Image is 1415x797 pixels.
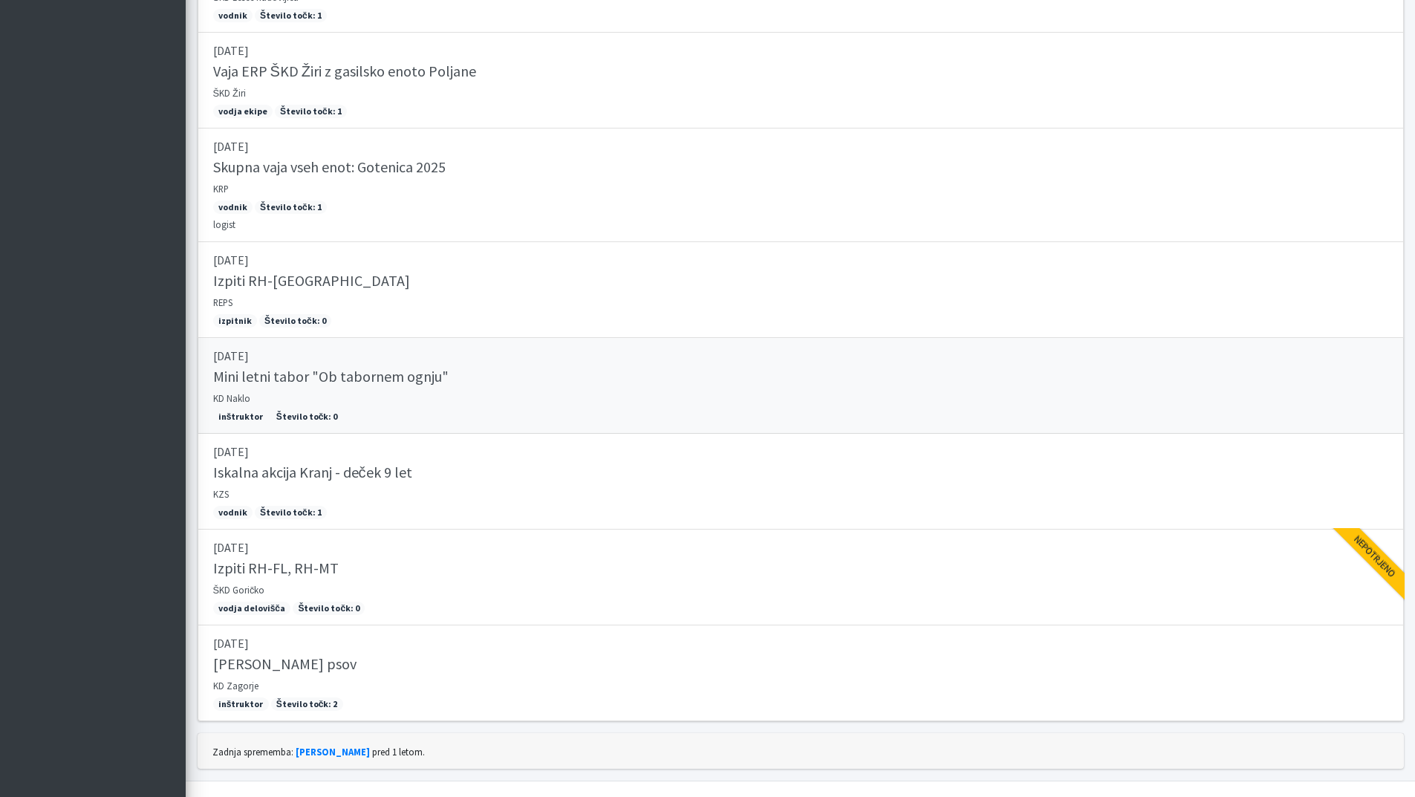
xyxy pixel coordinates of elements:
[213,251,1388,269] p: [DATE]
[213,218,235,230] small: logist
[255,9,327,22] span: Število točk: 1
[271,697,343,711] span: Število točk: 2
[259,314,331,328] span: Število točk: 0
[213,602,291,615] span: vodja delovišča
[255,506,327,519] span: Število točk: 1
[213,584,265,596] small: ŠKD Goričko
[213,410,269,423] span: inštruktor
[213,463,412,481] h5: Iskalna akcija Kranj - deček 9 let
[213,392,250,404] small: KD Naklo
[213,443,1388,461] p: [DATE]
[213,296,232,308] small: REPS
[271,410,343,423] span: Število točk: 0
[213,634,1388,652] p: [DATE]
[213,368,449,386] h5: Mini letni tabor "Ob tabornem ognju"
[213,201,253,214] span: vodnik
[198,33,1404,129] a: [DATE] Vaja ERP ŠKD Žiri z gasilsko enoto Poljane ŠKD Žiri vodja ekipe Število točk: 1
[213,488,229,500] small: KZS
[198,434,1404,530] a: [DATE] Iskalna akcija Kranj - deček 9 let KZS vodnik Število točk: 1
[213,9,253,22] span: vodnik
[255,201,327,214] span: Število točk: 1
[213,506,253,519] span: vodnik
[213,680,258,692] small: KD Zagorje
[213,272,410,290] h5: Izpiti RH-[GEOGRAPHIC_DATA]
[213,347,1388,365] p: [DATE]
[198,338,1404,434] a: [DATE] Mini letni tabor "Ob tabornem ognju" KD Naklo inštruktor Število točk: 0
[213,62,477,80] h5: Vaja ERP ŠKD Žiri z gasilsko enoto Poljane
[213,314,257,328] span: izpitnik
[213,42,1388,59] p: [DATE]
[213,158,446,176] h5: Skupna vaja vseh enot: Gotenica 2025
[293,602,365,615] span: Število točk: 0
[213,87,246,99] small: ŠKD Žiri
[213,655,357,673] h5: [PERSON_NAME] psov
[275,105,347,118] span: Število točk: 1
[198,129,1404,242] a: [DATE] Skupna vaja vseh enot: Gotenica 2025 KRP vodnik Število točk: 1 logist
[198,625,1404,721] a: [DATE] [PERSON_NAME] psov KD Zagorje inštruktor Število točk: 2
[213,539,1388,556] p: [DATE]
[213,559,339,577] h5: Izpiti RH-FL, RH-MT
[198,242,1404,338] a: [DATE] Izpiti RH-[GEOGRAPHIC_DATA] REPS izpitnik Število točk: 0
[213,697,269,711] span: inštruktor
[213,183,229,195] small: KRP
[213,137,1388,155] p: [DATE]
[212,746,425,758] small: Zadnja sprememba: pred 1 letom.
[213,105,273,118] span: vodja ekipe
[296,746,370,758] a: [PERSON_NAME]
[198,530,1404,625] a: [DATE] Izpiti RH-FL, RH-MT ŠKD Goričko vodja delovišča Število točk: 0 Nepotrjeno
